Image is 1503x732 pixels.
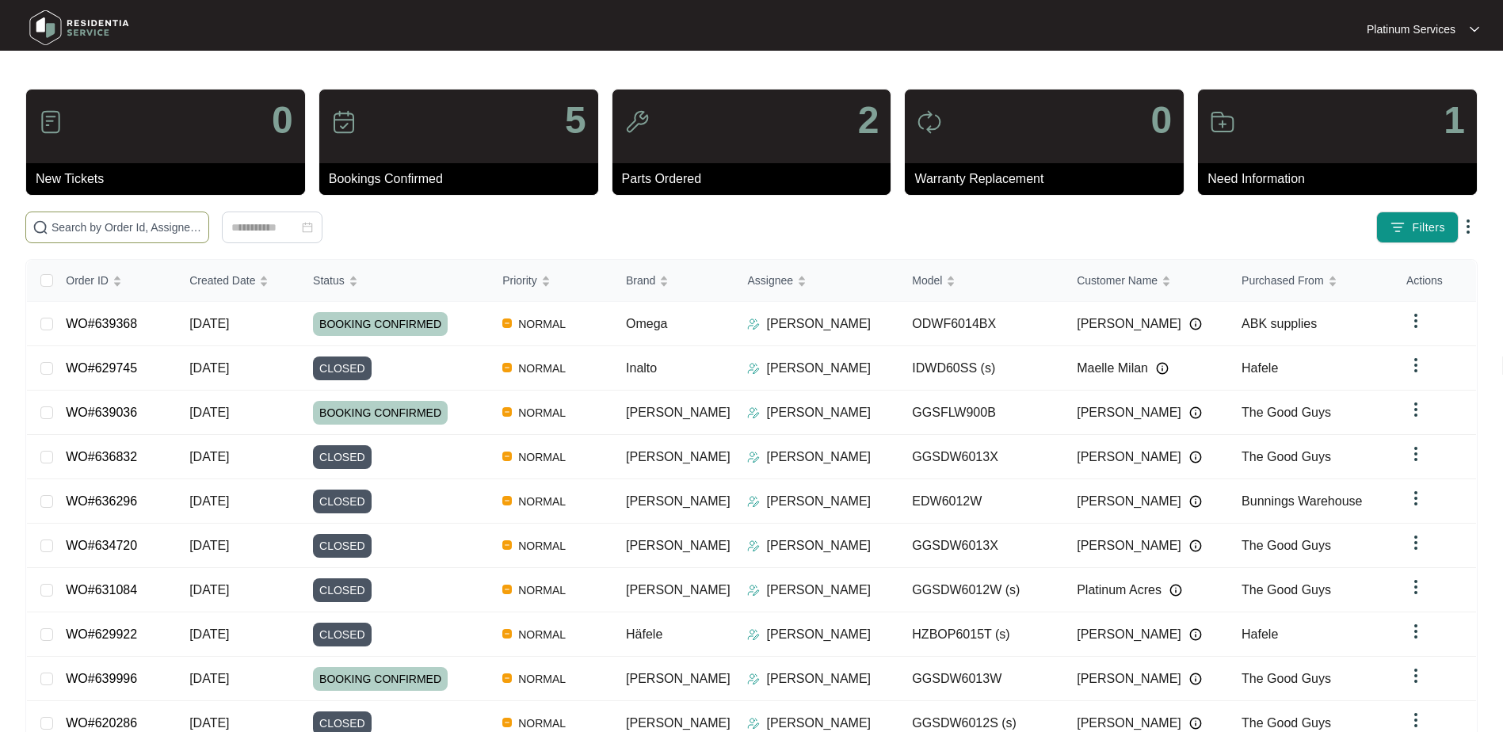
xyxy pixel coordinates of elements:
[1406,356,1425,375] img: dropdown arrow
[313,401,448,425] span: BOOKING CONFIRMED
[899,391,1064,435] td: GGSFLW900B
[1077,669,1181,688] span: [PERSON_NAME]
[313,578,372,602] span: CLOSED
[747,673,760,685] img: Assigner Icon
[189,539,229,552] span: [DATE]
[66,539,137,552] a: WO#634720
[747,272,793,289] span: Assignee
[512,448,572,467] span: NORMAL
[313,490,372,513] span: CLOSED
[899,524,1064,568] td: GGSDW6013X
[189,450,229,463] span: [DATE]
[766,359,871,378] p: [PERSON_NAME]
[1394,260,1476,302] th: Actions
[490,260,613,302] th: Priority
[189,583,229,597] span: [DATE]
[66,716,137,730] a: WO#620286
[626,406,731,419] span: [PERSON_NAME]
[66,406,137,419] a: WO#639036
[1150,101,1172,139] p: 0
[300,260,490,302] th: Status
[917,109,942,135] img: icon
[313,623,372,646] span: CLOSED
[313,272,345,289] span: Status
[1406,578,1425,597] img: dropdown arrow
[747,584,760,597] img: Assigner Icon
[1376,212,1459,243] button: filter iconFilters
[626,583,731,597] span: [PERSON_NAME]
[899,568,1064,612] td: GGSDW6012W (s)
[899,302,1064,346] td: ODWF6014BX
[1390,219,1406,235] img: filter icon
[1242,583,1331,597] span: The Good Guys
[189,317,229,330] span: [DATE]
[1169,584,1182,597] img: Info icon
[747,318,760,330] img: Assigner Icon
[1077,581,1162,600] span: Platinum Acres
[502,272,537,289] span: Priority
[747,717,760,730] img: Assigner Icon
[1189,628,1202,641] img: Info icon
[189,716,229,730] span: [DATE]
[24,4,135,51] img: residentia service logo
[313,312,448,336] span: BOOKING CONFIRMED
[626,272,655,289] span: Brand
[512,315,572,334] span: NORMAL
[1406,711,1425,730] img: dropdown arrow
[1064,260,1229,302] th: Customer Name
[734,260,899,302] th: Assignee
[502,318,512,328] img: Vercel Logo
[512,536,572,555] span: NORMAL
[899,260,1064,302] th: Model
[1406,444,1425,463] img: dropdown arrow
[502,673,512,683] img: Vercel Logo
[1242,361,1278,375] span: Hafele
[899,346,1064,391] td: IDWD60SS (s)
[512,669,572,688] span: NORMAL
[1189,318,1202,330] img: Info icon
[626,627,662,641] span: Häfele
[1077,625,1181,644] span: [PERSON_NAME]
[189,672,229,685] span: [DATE]
[858,101,879,139] p: 2
[1406,666,1425,685] img: dropdown arrow
[1242,627,1278,641] span: Hafele
[747,495,760,508] img: Assigner Icon
[331,109,357,135] img: icon
[189,494,229,508] span: [DATE]
[1189,451,1202,463] img: Info icon
[747,406,760,419] img: Assigner Icon
[626,317,667,330] span: Omega
[313,534,372,558] span: CLOSED
[766,492,871,511] p: [PERSON_NAME]
[1406,400,1425,419] img: dropdown arrow
[177,260,300,302] th: Created Date
[1189,495,1202,508] img: Info icon
[626,450,731,463] span: [PERSON_NAME]
[66,317,137,330] a: WO#639368
[502,363,512,372] img: Vercel Logo
[502,629,512,639] img: Vercel Logo
[512,492,572,511] span: NORMAL
[914,170,1184,189] p: Warranty Replacement
[1077,536,1181,555] span: [PERSON_NAME]
[313,445,372,469] span: CLOSED
[1412,219,1445,236] span: Filters
[1077,272,1158,289] span: Customer Name
[747,539,760,552] img: Assigner Icon
[1077,359,1148,378] span: Maelle Milan
[66,272,109,289] span: Order ID
[1077,448,1181,467] span: [PERSON_NAME]
[1242,272,1323,289] span: Purchased From
[1189,406,1202,419] img: Info icon
[1210,109,1235,135] img: icon
[36,170,305,189] p: New Tickets
[1242,450,1331,463] span: The Good Guys
[1406,622,1425,641] img: dropdown arrow
[502,407,512,417] img: Vercel Logo
[189,406,229,419] span: [DATE]
[1189,539,1202,552] img: Info icon
[622,170,891,189] p: Parts Ordered
[329,170,598,189] p: Bookings Confirmed
[1077,492,1181,511] span: [PERSON_NAME]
